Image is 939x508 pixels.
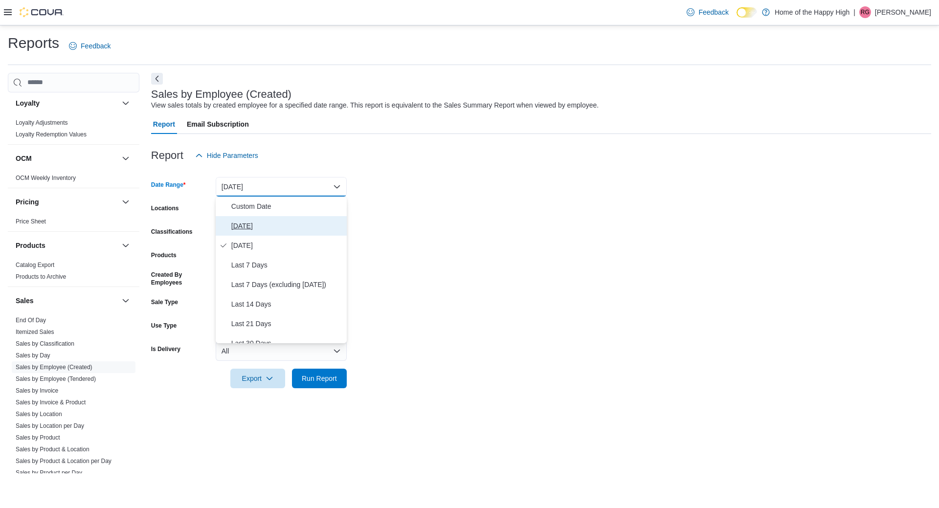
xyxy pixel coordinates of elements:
[16,387,58,395] span: Sales by Invoice
[207,151,258,160] span: Hide Parameters
[151,228,193,236] label: Classifications
[191,146,262,165] button: Hide Parameters
[16,131,87,138] a: Loyalty Redemption Values
[151,322,177,330] label: Use Type
[16,328,54,336] span: Itemized Sales
[16,469,82,477] span: Sales by Product per Day
[16,241,45,250] h3: Products
[16,296,118,306] button: Sales
[8,172,139,188] div: OCM
[16,329,54,335] a: Itemized Sales
[151,251,177,259] label: Products
[151,88,291,100] h3: Sales by Employee (Created)
[16,458,112,464] a: Sales by Product & Location per Day
[187,114,249,134] span: Email Subscription
[16,399,86,406] a: Sales by Invoice & Product
[16,119,68,127] span: Loyalty Adjustments
[16,197,39,207] h3: Pricing
[230,369,285,388] button: Export
[151,181,186,189] label: Date Range
[16,119,68,126] a: Loyalty Adjustments
[16,422,84,429] a: Sales by Location per Day
[16,446,89,453] a: Sales by Product & Location
[16,352,50,359] span: Sales by Day
[16,154,32,163] h3: OCM
[875,6,931,18] p: [PERSON_NAME]
[853,6,855,18] p: |
[231,318,343,330] span: Last 21 Days
[231,279,343,290] span: Last 7 Days (excluding [DATE])
[16,375,96,383] span: Sales by Employee (Tendered)
[16,262,54,268] a: Catalog Export
[16,363,92,371] span: Sales by Employee (Created)
[737,7,757,18] input: Dark Mode
[16,375,96,382] a: Sales by Employee (Tendered)
[236,369,279,388] span: Export
[231,337,343,349] span: Last 30 Days
[16,296,34,306] h3: Sales
[16,364,92,371] a: Sales by Employee (Created)
[16,197,118,207] button: Pricing
[698,7,728,17] span: Feedback
[16,98,118,108] button: Loyalty
[120,295,132,307] button: Sales
[151,204,179,212] label: Locations
[292,369,347,388] button: Run Report
[16,469,82,476] a: Sales by Product per Day
[120,240,132,251] button: Products
[861,6,870,18] span: RG
[231,298,343,310] span: Last 14 Days
[153,114,175,134] span: Report
[302,374,337,383] span: Run Report
[231,220,343,232] span: [DATE]
[151,73,163,85] button: Next
[216,341,347,361] button: All
[231,259,343,271] span: Last 7 Days
[16,410,62,418] span: Sales by Location
[16,98,40,108] h3: Loyalty
[16,241,118,250] button: Products
[81,41,111,51] span: Feedback
[151,271,212,287] label: Created By Employees
[216,177,347,197] button: [DATE]
[16,340,74,348] span: Sales by Classification
[16,174,76,182] span: OCM Weekly Inventory
[16,411,62,418] a: Sales by Location
[65,36,114,56] a: Feedback
[8,314,139,483] div: Sales
[16,340,74,347] a: Sales by Classification
[16,154,118,163] button: OCM
[120,153,132,164] button: OCM
[20,7,64,17] img: Cova
[151,345,180,353] label: Is Delivery
[216,197,347,343] div: Select listbox
[16,317,46,324] a: End Of Day
[683,2,732,22] a: Feedback
[16,434,60,441] a: Sales by Product
[120,196,132,208] button: Pricing
[16,422,84,430] span: Sales by Location per Day
[16,387,58,394] a: Sales by Invoice
[8,216,139,231] div: Pricing
[16,352,50,359] a: Sales by Day
[16,218,46,225] a: Price Sheet
[16,273,66,280] a: Products to Archive
[16,316,46,324] span: End Of Day
[16,218,46,225] span: Price Sheet
[231,240,343,251] span: [DATE]
[151,100,599,110] div: View sales totals by created employee for a specified date range. This report is equivalent to th...
[16,434,60,442] span: Sales by Product
[16,261,54,269] span: Catalog Export
[8,117,139,144] div: Loyalty
[775,6,850,18] p: Home of the Happy High
[151,150,183,161] h3: Report
[151,298,178,306] label: Sale Type
[859,6,871,18] div: Riley Groulx
[120,97,132,109] button: Loyalty
[16,457,112,465] span: Sales by Product & Location per Day
[8,259,139,287] div: Products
